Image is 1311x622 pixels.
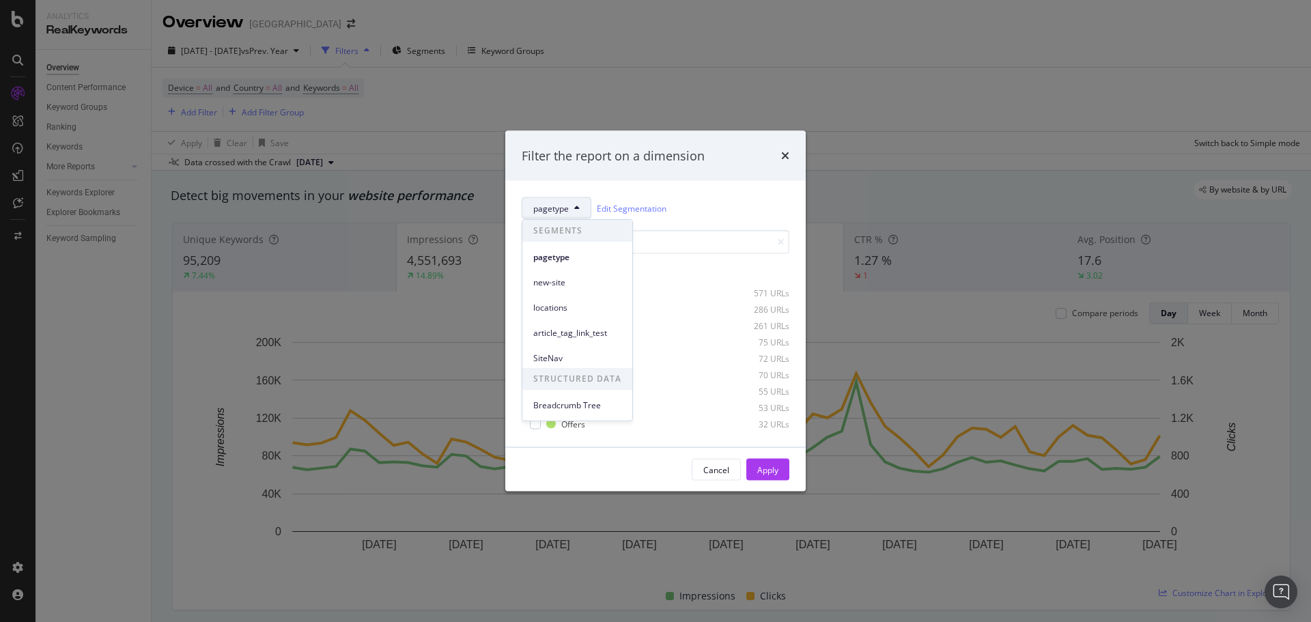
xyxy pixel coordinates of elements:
[722,303,789,315] div: 286 URLs
[597,201,666,215] a: Edit Segmentation
[781,147,789,165] div: times
[561,418,585,429] div: Offers
[692,459,741,481] button: Cancel
[722,287,789,298] div: 571 URLs
[703,464,729,475] div: Cancel
[722,401,789,413] div: 53 URLs
[505,130,806,492] div: modal
[522,265,789,277] div: Select all data available
[746,459,789,481] button: Apply
[722,352,789,364] div: 72 URLs
[722,320,789,331] div: 261 URLs
[533,277,621,289] span: new-site
[533,327,621,339] span: article_tag_link_test
[522,230,789,254] input: Search
[722,418,789,429] div: 32 URLs
[533,399,621,412] span: Breadcrumb Tree
[722,336,789,348] div: 75 URLs
[533,352,621,365] span: SiteNav
[757,464,778,475] div: Apply
[533,251,621,264] span: pagetype
[722,369,789,380] div: 70 URLs
[522,147,705,165] div: Filter the report on a dimension
[522,368,632,390] span: STRUCTURED DATA
[533,302,621,314] span: locations
[522,197,591,219] button: pagetype
[533,202,569,214] span: pagetype
[722,385,789,397] div: 55 URLs
[522,220,632,242] span: SEGMENTS
[1265,576,1297,608] div: Open Intercom Messenger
